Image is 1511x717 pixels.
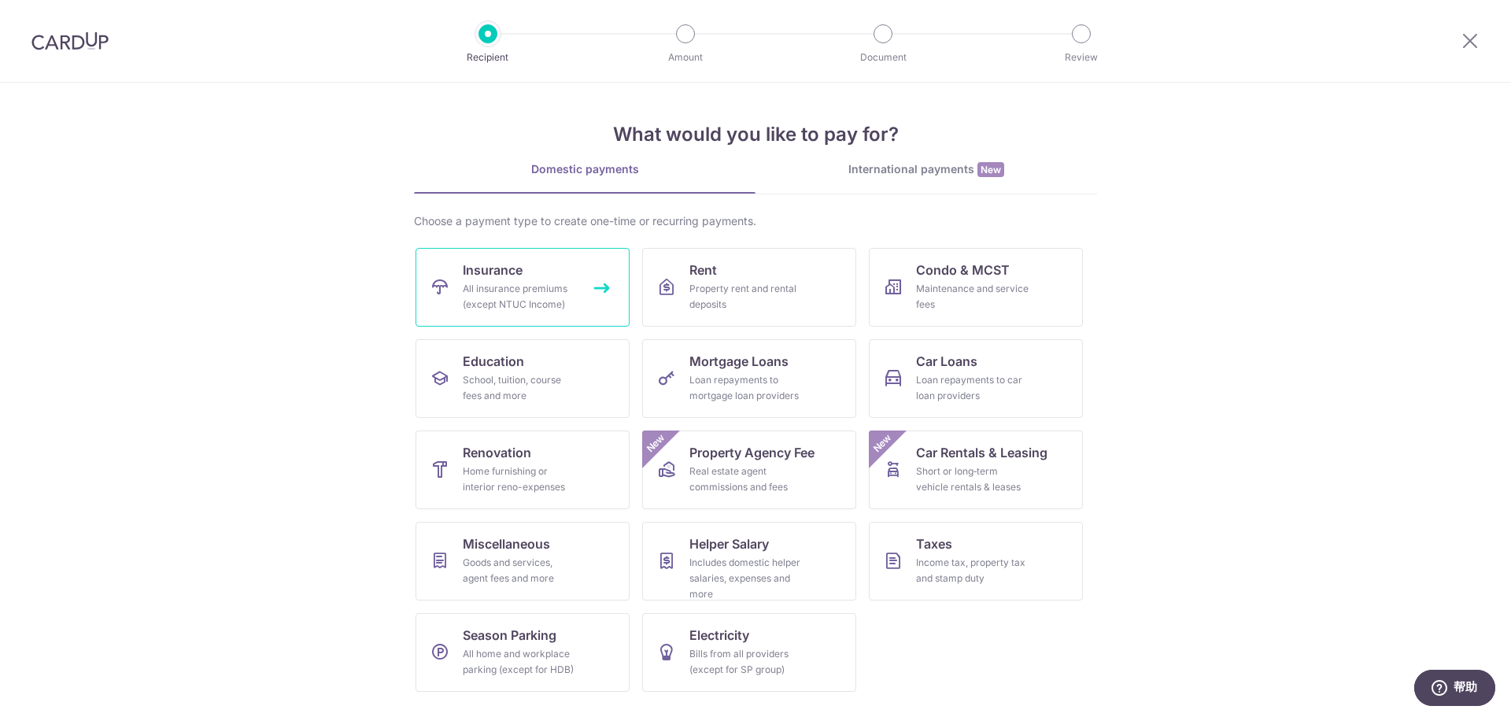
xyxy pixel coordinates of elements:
[916,372,1029,404] div: Loan repayments to car loan providers
[463,646,576,678] div: All home and workplace parking (except for HDB)
[1023,50,1140,65] p: Review
[463,261,523,279] span: Insurance
[869,248,1083,327] a: Condo & MCSTMaintenance and service fees
[689,646,803,678] div: Bills from all providers (except for SP group)
[689,372,803,404] div: Loan repayments to mortgage loan providers
[642,248,856,327] a: RentProperty rent and rental deposits
[916,281,1029,312] div: Maintenance and service fees
[916,555,1029,586] div: Income tax, property tax and stamp duty
[916,261,1010,279] span: Condo & MCST
[689,281,803,312] div: Property rent and rental deposits
[643,431,669,456] span: New
[689,443,815,462] span: Property Agency Fee
[40,10,65,25] span: 帮助
[916,464,1029,495] div: Short or long‑term vehicle rentals & leases
[869,339,1083,418] a: Car LoansLoan repayments to car loan providers
[31,31,109,50] img: CardUp
[869,431,1083,509] a: Car Rentals & LeasingShort or long‑term vehicle rentals & leasesNew
[463,443,531,462] span: Renovation
[689,261,717,279] span: Rent
[416,431,630,509] a: RenovationHome furnishing or interior reno-expenses
[430,50,546,65] p: Recipient
[416,248,630,327] a: InsuranceAll insurance premiums (except NTUC Income)
[642,613,856,692] a: ElectricityBills from all providers (except for SP group)
[977,162,1004,177] span: New
[869,522,1083,601] a: TaxesIncome tax, property tax and stamp duty
[463,534,550,553] span: Miscellaneous
[416,613,630,692] a: Season ParkingAll home and workplace parking (except for HDB)
[1413,670,1495,709] iframe: 打开一个小组件，您可以在其中找到更多信息
[689,626,749,645] span: Electricity
[416,522,630,601] a: MiscellaneousGoods and services, agent fees and more
[463,555,576,586] div: Goods and services, agent fees and more
[414,161,755,177] div: Domestic payments
[825,50,941,65] p: Document
[870,431,896,456] span: New
[689,534,769,553] span: Helper Salary
[463,352,524,371] span: Education
[463,626,556,645] span: Season Parking
[642,339,856,418] a: Mortgage LoansLoan repayments to mortgage loan providers
[627,50,744,65] p: Amount
[916,352,977,371] span: Car Loans
[416,339,630,418] a: EducationSchool, tuition, course fees and more
[689,555,803,602] div: Includes domestic helper salaries, expenses and more
[463,281,576,312] div: All insurance premiums (except NTUC Income)
[642,522,856,601] a: Helper SalaryIncludes domestic helper salaries, expenses and more
[414,120,1097,149] h4: What would you like to pay for?
[463,372,576,404] div: School, tuition, course fees and more
[463,464,576,495] div: Home furnishing or interior reno-expenses
[755,161,1097,178] div: International payments
[642,431,856,509] a: Property Agency FeeReal estate agent commissions and feesNew
[689,352,789,371] span: Mortgage Loans
[414,213,1097,229] div: Choose a payment type to create one-time or recurring payments.
[916,443,1047,462] span: Car Rentals & Leasing
[916,534,952,553] span: Taxes
[689,464,803,495] div: Real estate agent commissions and fees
